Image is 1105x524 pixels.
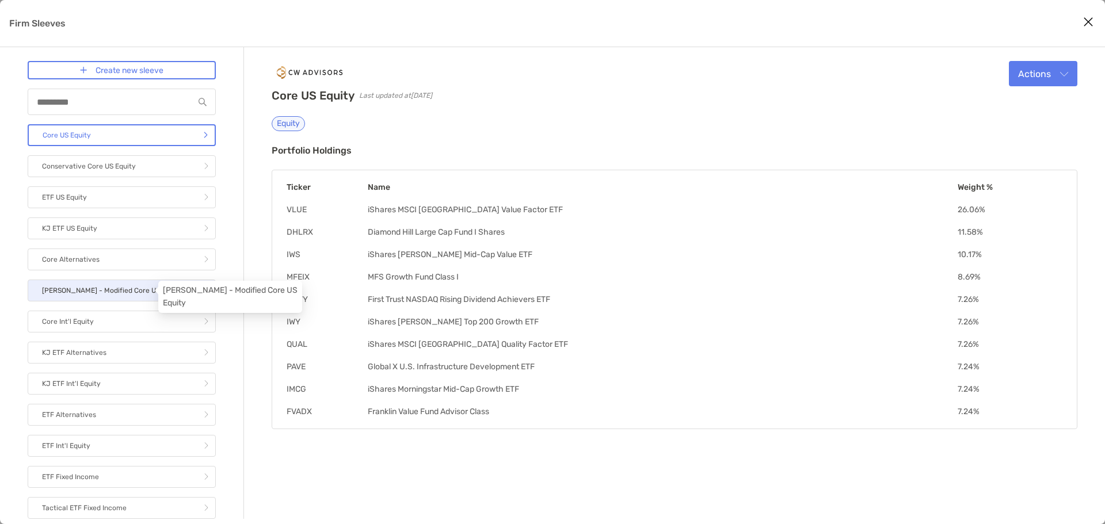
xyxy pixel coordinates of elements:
[28,497,216,519] a: Tactical ETF Fixed Income
[28,311,216,332] a: Core Int'l Equity
[277,120,300,128] p: Equity
[957,204,1064,215] td: 26.06 %
[1009,61,1077,86] button: Actions
[286,294,367,305] td: RDVY
[286,316,367,327] td: IWY
[28,342,216,364] a: KJ ETF Alternatives
[957,361,1064,372] td: 7.24 %
[42,221,97,236] p: KJ ETF US Equity
[42,346,106,360] p: KJ ETF Alternatives
[367,316,957,327] td: iShares [PERSON_NAME] Top 200 Growth ETF
[42,408,96,422] p: ETF Alternatives
[9,16,66,30] p: Firm Sleeves
[367,339,957,350] td: iShares MSCI [GEOGRAPHIC_DATA] Quality Factor ETF
[286,227,367,238] td: DHLRX
[272,89,355,102] h2: Core US Equity
[43,128,91,143] p: Core US Equity
[28,280,216,301] a: [PERSON_NAME] - Modified Core US Equity
[957,294,1064,305] td: 7.26 %
[286,384,367,395] td: IMCG
[367,249,957,260] td: iShares [PERSON_NAME] Mid-Cap Value ETF
[957,316,1064,327] td: 7.26 %
[42,253,100,267] p: Core Alternatives
[367,384,957,395] td: iShares Morningstar Mid-Cap Growth ETF
[367,227,957,238] td: Diamond Hill Large Cap Fund I Shares
[957,227,1064,238] td: 11.58 %
[367,271,957,282] td: MFS Growth Fund Class I
[158,281,302,313] div: [PERSON_NAME] - Modified Core US Equity
[28,155,216,177] a: Conservative Core US Equity
[42,284,182,298] p: [PERSON_NAME] - Modified Core US Equity
[42,315,94,329] p: Core Int'l Equity
[367,361,957,372] td: Global X U.S. Infrastructure Development ETF
[367,204,957,215] td: iShares MSCI [GEOGRAPHIC_DATA] Value Factor ETF
[359,91,432,100] span: Last updated at [DATE]
[28,61,216,79] a: Create new sleeve
[42,377,101,391] p: KJ ETF Int'l Equity
[957,406,1064,417] td: 7.24 %
[28,217,216,239] a: KJ ETF US Equity
[286,249,367,260] td: IWS
[42,439,90,453] p: ETF Int'l Equity
[42,501,127,515] p: Tactical ETF Fixed Income
[199,98,207,106] img: input icon
[367,406,957,417] td: Franklin Value Fund Advisor Class
[286,182,367,193] th: Ticker
[272,61,348,84] img: company logo
[367,294,957,305] td: First Trust NASDAQ Rising Dividend Achievers ETF
[286,406,367,417] td: FVADX
[28,404,216,426] a: ETF Alternatives
[42,470,99,484] p: ETF Fixed Income
[28,435,216,457] a: ETF Int'l Equity
[957,339,1064,350] td: 7.26 %
[286,361,367,372] td: PAVE
[367,182,957,193] th: Name
[957,249,1064,260] td: 10.17 %
[1080,14,1097,31] button: Close modal
[42,190,87,205] p: ETF US Equity
[28,248,216,270] a: Core Alternatives
[957,182,1064,193] th: Weight %
[42,159,136,174] p: Conservative Core US Equity
[957,271,1064,282] td: 8.69 %
[28,186,216,208] a: ETF US Equity
[28,466,216,488] a: ETF Fixed Income
[286,271,367,282] td: MFEIX
[286,339,367,350] td: QUAL
[272,145,1077,156] h3: Portfolio Holdings
[28,373,216,395] a: KJ ETF Int'l Equity
[286,204,367,215] td: VLUE
[957,384,1064,395] td: 7.24 %
[28,124,216,146] a: Core US Equity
